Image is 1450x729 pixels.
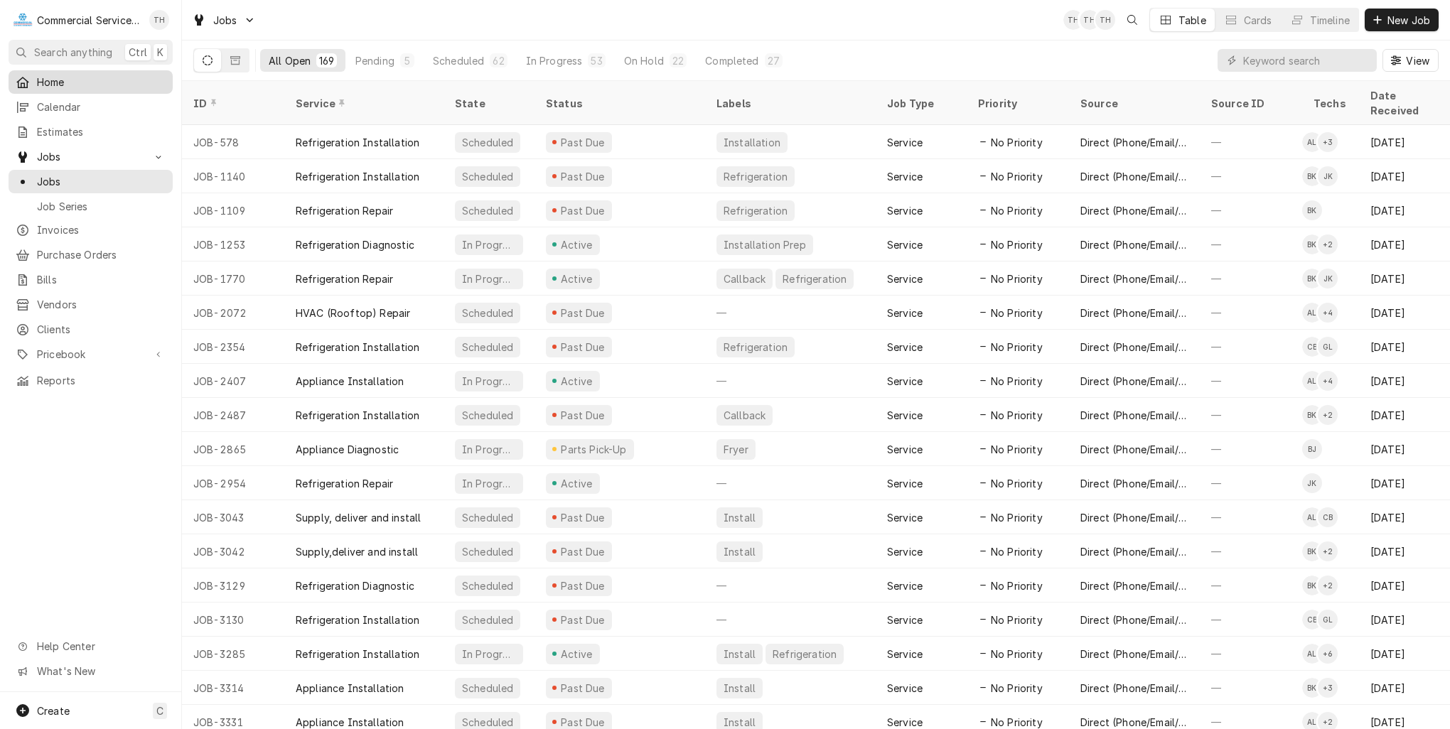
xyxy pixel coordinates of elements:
div: + 3 [1318,678,1338,698]
div: Active [559,647,594,661]
div: — [705,364,876,398]
a: Estimates [9,120,173,144]
span: Jobs [37,174,166,189]
div: TH [1080,10,1100,30]
div: Install [722,647,757,661]
div: Scheduled [461,169,515,184]
div: Brian Key's Avatar [1302,200,1322,220]
span: Job Series [37,199,166,214]
div: Job Type [887,96,955,111]
div: BK [1302,541,1322,561]
div: BK [1302,269,1322,288]
span: No Priority [991,203,1043,218]
div: JK [1318,166,1338,186]
div: John Key's Avatar [1318,166,1338,186]
div: — [1200,330,1302,364]
div: Brandon Johnson's Avatar [1302,439,1322,459]
div: Service [887,442,923,457]
div: John Key's Avatar [1318,269,1338,288]
div: Direct (Phone/Email/etc.) [1080,510,1188,525]
div: Direct (Phone/Email/etc.) [1080,476,1188,491]
a: Invoices [9,218,173,242]
div: Scheduled [461,612,515,627]
div: Refrigeration [722,169,789,184]
span: No Priority [991,135,1043,150]
div: Brian Key's Avatar [1302,269,1322,288]
div: GL [1318,337,1338,357]
div: Past Due [559,510,607,525]
a: Purchase Orders [9,243,173,266]
a: Calendar [9,95,173,119]
div: — [1200,398,1302,432]
div: JOB-1253 [182,227,284,261]
span: View [1403,53,1432,68]
div: — [1200,500,1302,534]
div: Refrigeration Installation [296,408,419,423]
div: AL [1302,132,1322,152]
div: Service [887,169,923,184]
button: View [1382,49,1439,72]
span: Jobs [37,149,144,164]
div: JOB-2072 [182,296,284,330]
div: Refrigeration Diagnostic [296,237,414,252]
div: On Hold [624,53,664,68]
div: Service [887,476,923,491]
div: Active [559,271,594,286]
div: Direct (Phone/Email/etc.) [1080,135,1188,150]
span: No Priority [991,237,1043,252]
div: JOB-2954 [182,466,284,500]
span: No Priority [991,271,1043,286]
span: What's New [37,664,164,679]
span: No Priority [991,510,1043,525]
span: Help Center [37,639,164,654]
div: Date Received [1370,88,1447,118]
a: Vendors [9,293,173,316]
div: Adam Lucero's Avatar [1302,303,1322,323]
div: + 6 [1318,644,1338,664]
div: JOB-578 [182,125,284,159]
div: In Progress [461,647,517,661]
div: Timeline [1310,13,1350,28]
div: Priority [978,96,1055,111]
a: Go to Jobs [186,9,262,32]
div: Service [887,647,923,661]
div: Scheduled [461,340,515,355]
div: Refrigeration [781,271,848,286]
div: Past Due [559,135,607,150]
div: Direct (Phone/Email/etc.) [1080,340,1188,355]
div: Service [887,340,923,355]
div: Past Due [559,169,607,184]
div: — [1200,534,1302,568]
div: Refrigeration Repair [296,203,393,218]
div: — [1200,466,1302,500]
span: No Priority [991,169,1043,184]
a: Job Series [9,195,173,218]
div: + 2 [1318,234,1338,254]
a: Home [9,70,173,94]
div: — [1200,603,1302,637]
div: — [1200,159,1302,193]
div: Refrigeration Installation [296,340,419,355]
div: Past Due [559,578,607,593]
span: Reports [37,373,166,388]
span: Clients [37,322,166,337]
a: Reports [9,369,173,392]
div: Tricia Hansen's Avatar [1080,10,1100,30]
div: Service [887,237,923,252]
button: New Job [1365,9,1439,31]
div: BK [1302,576,1322,595]
div: Appliance Installation [296,681,404,696]
div: Install [722,510,757,525]
div: Brian Key's Avatar [1302,234,1322,254]
div: John Key's Avatar [1302,473,1322,493]
div: Installation Prep [722,237,807,252]
div: Benjamin Kuhn's Avatar [1302,678,1322,698]
div: Brian Key's Avatar [1302,576,1322,595]
div: BK [1302,200,1322,220]
div: Direct (Phone/Email/etc.) [1080,203,1188,218]
div: Service [887,374,923,389]
div: In Progress [461,271,517,286]
div: 22 [672,53,684,68]
div: Direct (Phone/Email/etc.) [1080,578,1188,593]
div: Service [887,135,923,150]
